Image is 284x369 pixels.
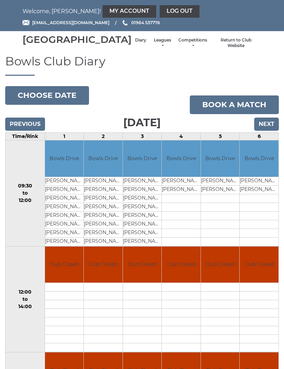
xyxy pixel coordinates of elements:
[23,19,109,26] a: Email [EMAIL_ADDRESS][DOMAIN_NAME]
[153,37,171,49] a: Leagues
[254,118,279,131] input: Next
[122,19,160,26] a: Phone us 01964 537776
[123,229,162,237] td: [PERSON_NAME]
[23,34,132,45] div: [GEOGRAPHIC_DATA]
[84,247,123,283] td: Club Closed
[84,194,123,203] td: [PERSON_NAME]
[162,185,201,194] td: [PERSON_NAME]
[123,177,162,185] td: [PERSON_NAME]
[201,177,240,185] td: [PERSON_NAME]
[123,211,162,220] td: [PERSON_NAME]
[45,133,84,140] td: 1
[131,20,160,25] span: 01964 537776
[84,185,123,194] td: [PERSON_NAME]
[123,220,162,229] td: [PERSON_NAME]
[6,133,45,140] td: Time/Rink
[45,229,84,237] td: [PERSON_NAME]
[123,203,162,211] td: [PERSON_NAME]
[123,194,162,203] td: [PERSON_NAME]
[45,247,84,283] td: Club Closed
[45,203,84,211] td: [PERSON_NAME]
[190,95,279,114] a: Book a match
[84,237,123,246] td: [PERSON_NAME]
[45,177,84,185] td: [PERSON_NAME]
[240,247,278,283] td: Club Closed
[45,140,84,177] td: Bowls Drive
[5,86,89,105] button: Choose date
[160,5,199,18] a: Log out
[84,220,123,229] td: [PERSON_NAME]
[240,140,278,177] td: Bowls Drive
[162,247,201,283] td: Club Closed
[123,247,162,283] td: Club Closed
[45,211,84,220] td: [PERSON_NAME]
[32,20,109,25] span: [EMAIL_ADDRESS][DOMAIN_NAME]
[162,140,201,177] td: Bowls Drive
[84,177,123,185] td: [PERSON_NAME]
[123,133,162,140] td: 3
[135,37,146,43] a: Diary
[214,37,258,49] a: Return to Club Website
[123,185,162,194] td: [PERSON_NAME]
[103,5,156,18] a: My Account
[84,203,123,211] td: [PERSON_NAME]
[6,140,45,247] td: 09:30 to 12:00
[123,237,162,246] td: [PERSON_NAME]
[23,5,261,18] nav: Welcome, [PERSON_NAME]!
[162,133,201,140] td: 4
[45,185,84,194] td: [PERSON_NAME]
[240,185,278,194] td: [PERSON_NAME]
[84,133,123,140] td: 2
[5,118,45,131] input: Previous
[84,140,123,177] td: Bowls Drive
[45,237,84,246] td: [PERSON_NAME]
[201,247,240,283] td: Club Closed
[23,20,29,25] img: Email
[84,229,123,237] td: [PERSON_NAME]
[201,133,240,140] td: 5
[201,185,240,194] td: [PERSON_NAME]
[162,177,201,185] td: [PERSON_NAME]
[123,140,162,177] td: Bowls Drive
[45,220,84,229] td: [PERSON_NAME]
[6,246,45,352] td: 12:00 to 14:00
[5,55,279,76] h1: Bowls Club Diary
[240,133,279,140] td: 6
[45,194,84,203] td: [PERSON_NAME]
[240,177,278,185] td: [PERSON_NAME]
[178,37,207,49] a: Competitions
[201,140,240,177] td: Bowls Drive
[123,20,127,26] img: Phone us
[84,211,123,220] td: [PERSON_NAME]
